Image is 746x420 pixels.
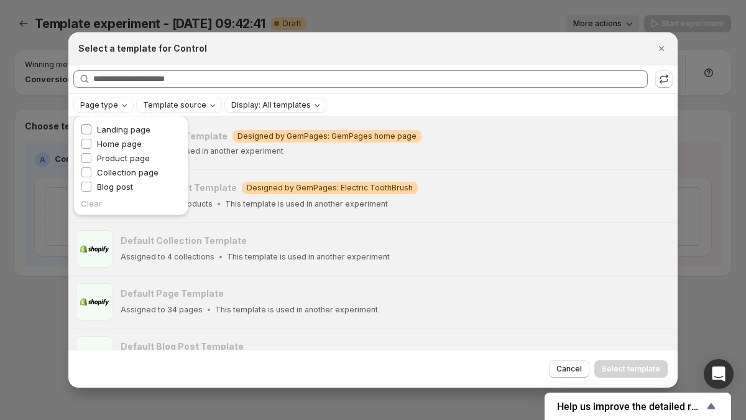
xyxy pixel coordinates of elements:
span: Help us improve the detailed report for A/B campaigns [557,401,704,413]
span: Template source [143,100,206,110]
h3: Default Blog Post Template [121,340,244,353]
span: Product page [97,153,150,163]
span: Collection page [97,167,159,177]
span: Display: All templates [231,100,311,110]
button: Close [653,40,670,57]
span: Designed by GemPages: GemPages home page [237,131,417,141]
img: Default Collection Template [76,230,113,268]
img: Default Page Template [76,283,113,320]
button: Page type [74,98,133,112]
button: Display: All templates [225,98,326,112]
h3: Default Page Template [121,287,224,300]
p: This template is used in another experiment [215,305,378,315]
button: Cancel [549,360,589,378]
span: Page type [80,100,118,110]
button: Show survey - Help us improve the detailed report for A/B campaigns [557,399,719,414]
p: This template is used in another experiment [227,252,390,262]
p: This template is used in another experiment [121,146,283,156]
h3: Default Collection Template [121,235,247,247]
span: Cancel [556,364,582,374]
p: Assigned to 4 collections [121,252,214,262]
span: Home page [97,139,142,149]
span: Blog post [97,182,133,192]
p: Assigned to 34 pages [121,305,203,315]
span: Landing page [97,124,150,134]
span: Designed by GemPages: Electric ToothBrush [247,183,413,193]
img: Default Blog Post Template [76,336,113,373]
div: Open Intercom Messenger [704,359,734,389]
h2: Select a template for Control [78,42,207,55]
button: Template source [137,98,221,112]
p: This template is used in another experiment [225,199,388,209]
